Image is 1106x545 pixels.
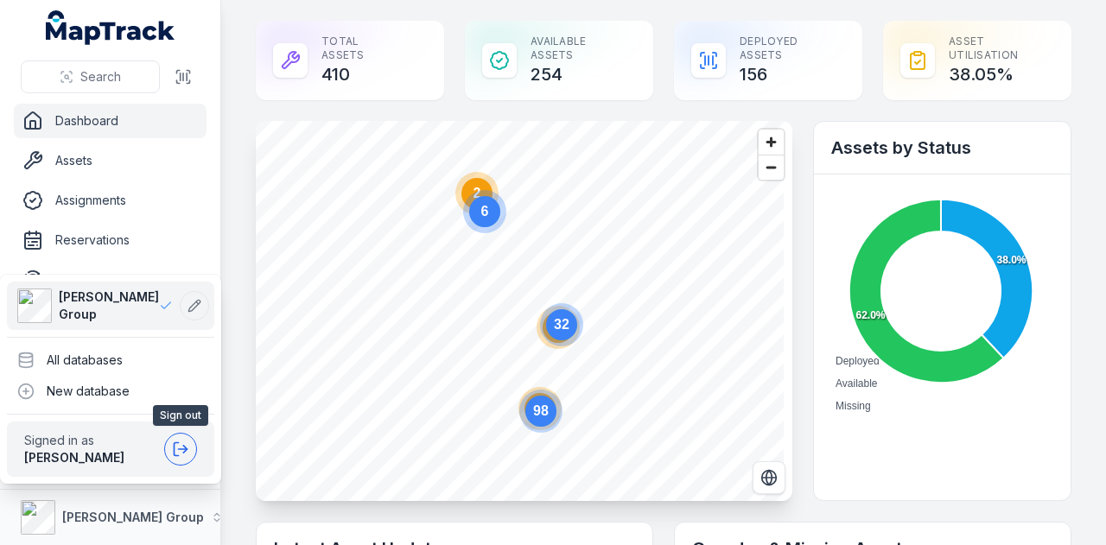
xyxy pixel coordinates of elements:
[7,345,214,376] div: All databases
[24,450,124,465] strong: [PERSON_NAME]
[153,405,208,426] span: Sign out
[62,510,204,524] strong: [PERSON_NAME] Group
[59,288,159,323] span: [PERSON_NAME] Group
[7,376,214,407] div: New database
[24,432,157,449] span: Signed in as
